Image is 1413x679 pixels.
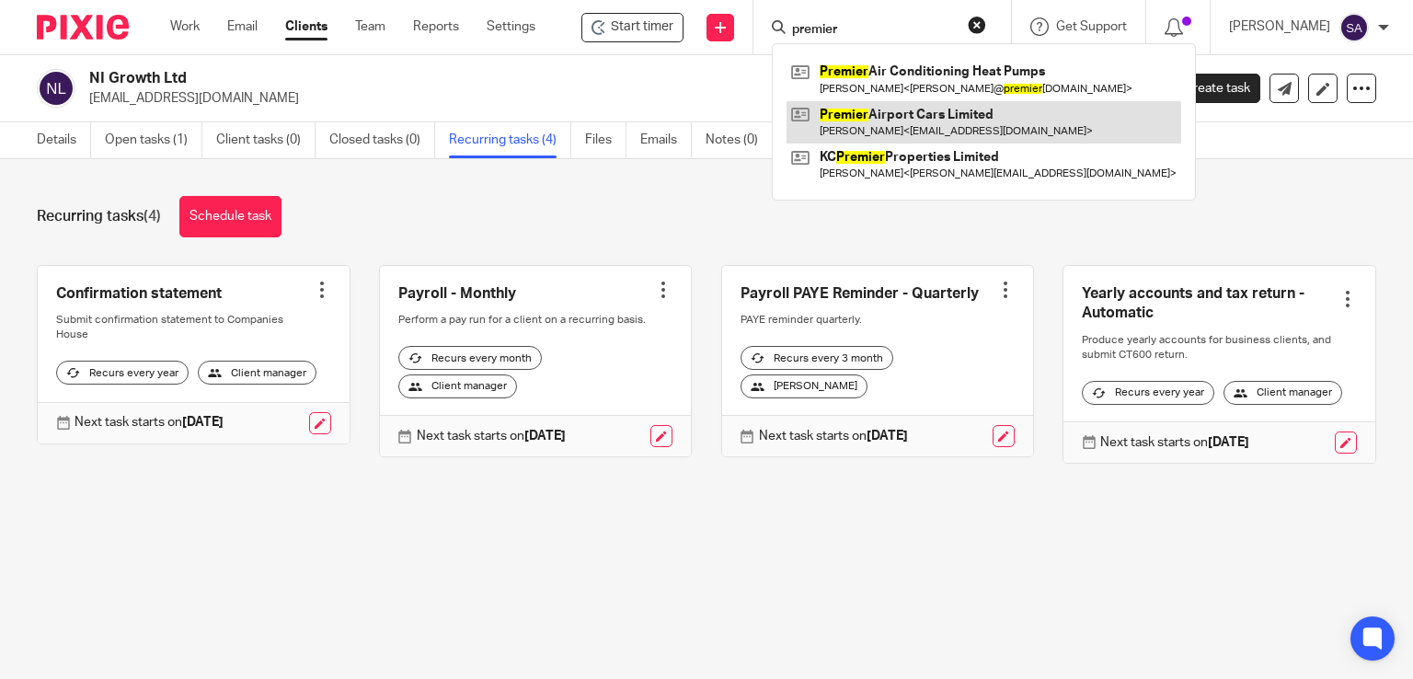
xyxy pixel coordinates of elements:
h2: NI Growth Ltd [89,69,919,88]
a: Clients [285,17,327,36]
div: Recurs every year [1082,381,1214,405]
a: Create task [1154,74,1260,103]
div: Client manager [1223,381,1342,405]
div: [PERSON_NAME] [741,374,867,398]
div: Recurs every month [398,346,542,370]
strong: [DATE] [524,430,566,443]
p: Next task starts on [417,427,566,445]
a: Reports [413,17,459,36]
button: Clear [968,16,986,34]
div: NI Growth Ltd [581,13,684,42]
a: Settings [487,17,535,36]
img: Pixie [37,15,129,40]
div: Recurs every year [56,361,189,385]
a: Team [355,17,385,36]
span: (4) [144,209,161,224]
a: Emails [640,122,692,158]
div: Client manager [398,374,517,398]
h1: Recurring tasks [37,207,161,226]
img: svg%3E [37,69,75,108]
p: Next task starts on [1100,433,1249,452]
input: Search [790,22,956,39]
div: Client manager [198,361,316,385]
a: Open tasks (1) [105,122,202,158]
span: Get Support [1056,20,1127,33]
p: [EMAIL_ADDRESS][DOMAIN_NAME] [89,89,1126,108]
p: [PERSON_NAME] [1229,17,1330,36]
p: Next task starts on [759,427,908,445]
a: Schedule task [179,196,281,237]
strong: [DATE] [867,430,908,443]
p: Next task starts on [75,413,224,432]
a: Closed tasks (0) [329,122,435,158]
a: Email [227,17,258,36]
a: Details [37,122,91,158]
a: Work [170,17,200,36]
span: Start timer [611,17,673,37]
strong: [DATE] [1208,436,1249,449]
div: Recurs every 3 month [741,346,893,370]
img: svg%3E [1339,13,1369,42]
a: Files [585,122,626,158]
a: Client tasks (0) [216,122,316,158]
a: Recurring tasks (4) [449,122,571,158]
a: Notes (0) [706,122,773,158]
strong: [DATE] [182,416,224,429]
